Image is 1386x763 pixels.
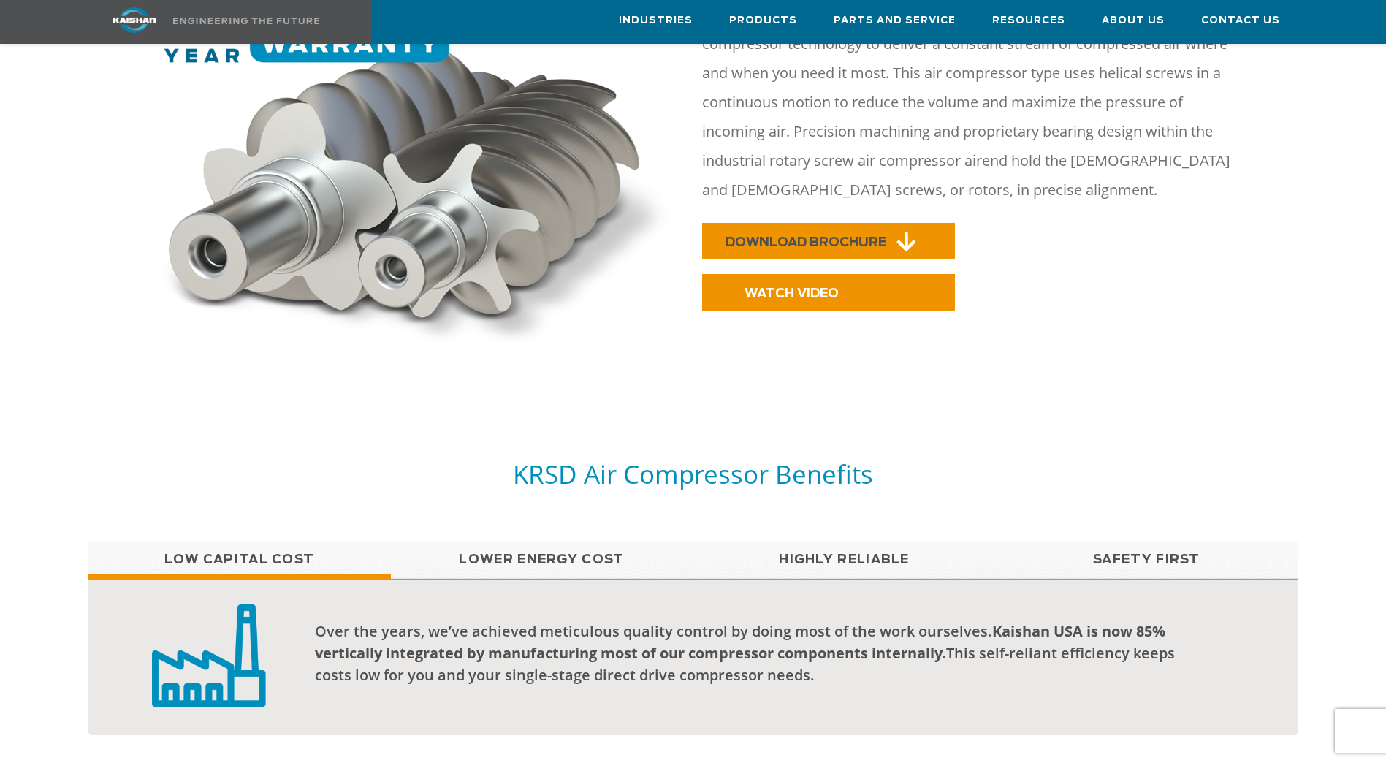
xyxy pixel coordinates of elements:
[88,542,391,578] a: Low Capital Cost
[702,223,955,259] a: DOWNLOAD BROCHURE
[1102,12,1165,29] span: About Us
[88,579,1298,735] div: Low Capital Cost
[996,542,1298,578] a: Safety First
[834,1,956,40] a: Parts and Service
[315,620,1200,686] div: Over the years, we’ve achieved meticulous quality control by doing most of the work ourselves. Th...
[745,287,839,300] span: WATCH VIDEO
[173,18,319,24] img: Engineering the future
[619,12,693,29] span: Industries
[726,236,886,248] span: DOWNLOAD BROCHURE
[834,12,956,29] span: Parts and Service
[1102,1,1165,40] a: About Us
[80,7,189,33] img: kaishan logo
[619,1,693,40] a: Industries
[992,12,1065,29] span: Resources
[693,542,996,578] a: Highly Reliable
[729,1,797,40] a: Products
[702,274,955,311] a: WATCH VIDEO
[1201,1,1280,40] a: Contact Us
[992,1,1065,40] a: Resources
[729,12,797,29] span: Products
[88,458,1298,490] h5: KRSD Air Compressor Benefits
[1201,12,1280,29] span: Contact Us
[152,602,266,707] img: low capital investment badge
[391,542,693,578] a: Lower Energy Cost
